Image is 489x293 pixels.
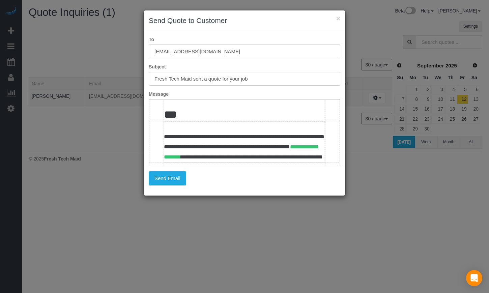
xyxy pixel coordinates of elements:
[149,45,340,58] input: To
[149,99,340,205] iframe: Rich Text Editor, editor1
[144,63,345,70] label: Subject
[144,91,345,97] label: Message
[336,15,340,22] button: ×
[149,171,186,185] button: Send Email
[466,270,482,286] div: Open Intercom Messenger
[144,36,345,43] label: To
[149,72,340,86] input: Subject
[149,16,340,26] h3: Send Quote to Customer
